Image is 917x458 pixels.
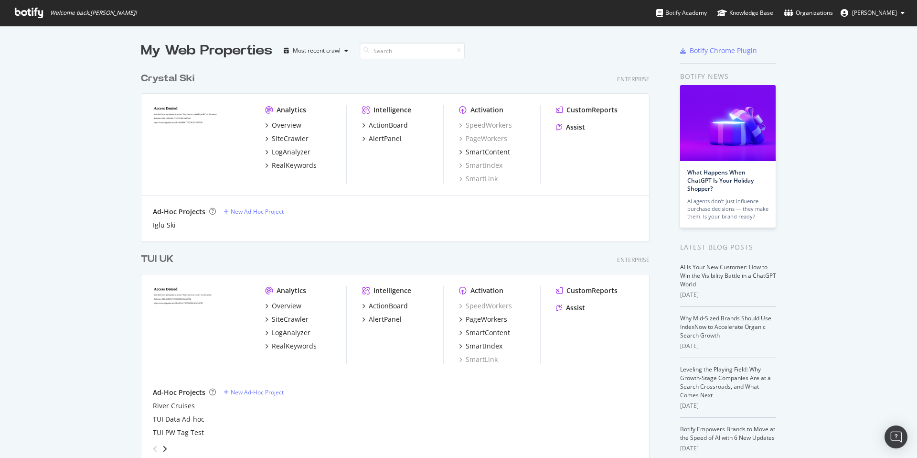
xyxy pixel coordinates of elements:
[362,134,402,143] a: AlertPanel
[373,105,411,115] div: Intelligence
[833,5,912,21] button: [PERSON_NAME]
[141,41,272,60] div: My Web Properties
[272,301,301,311] div: Overview
[141,252,177,266] a: TUI UK
[265,341,317,351] a: RealKeywords
[153,401,195,411] a: River Cruises
[265,161,317,170] a: RealKeywords
[687,197,768,220] div: AI agents don’t just influence purchase decisions — they make them. Is your brand ready?
[141,252,173,266] div: TUI UK
[277,286,306,295] div: Analytics
[231,388,284,396] div: New Ad-Hoc Project
[153,220,176,230] a: Iglu Ski
[362,315,402,324] a: AlertPanel
[470,286,503,295] div: Activation
[459,161,502,170] a: SmartIndex
[265,120,301,130] a: Overview
[459,120,512,130] a: SpeedWorkers
[362,301,408,311] a: ActionBoard
[784,8,833,18] div: Organizations
[680,365,771,399] a: Leveling the Playing Field: Why Growth-Stage Companies Are at a Search Crossroads, and What Comes...
[272,315,309,324] div: SiteCrawler
[459,174,498,184] a: SmartLink
[466,315,507,324] div: PageWorkers
[272,161,317,170] div: RealKeywords
[265,134,309,143] a: SiteCrawler
[141,72,198,86] a: Crystal Ski
[459,147,510,157] a: SmartContent
[373,286,411,295] div: Intelligence
[566,105,618,115] div: CustomReports
[265,147,310,157] a: LogAnalyzer
[459,301,512,311] a: SpeedWorkers
[280,43,352,58] button: Most recent crawl
[680,46,757,55] a: Botify Chrome Plugin
[369,301,408,311] div: ActionBoard
[459,355,498,364] div: SmartLink
[153,414,204,424] a: TUI Data Ad-hoc
[141,72,194,86] div: Crystal Ski
[153,388,205,397] div: Ad-Hoc Projects
[369,315,402,324] div: AlertPanel
[680,242,776,252] div: Latest Blog Posts
[690,46,757,55] div: Botify Chrome Plugin
[680,85,776,161] img: What Happens When ChatGPT Is Your Holiday Shopper?
[272,341,317,351] div: RealKeywords
[265,315,309,324] a: SiteCrawler
[556,303,585,313] a: Assist
[617,256,650,264] div: Enterprise
[556,122,585,132] a: Assist
[556,105,618,115] a: CustomReports
[680,425,775,442] a: Botify Empowers Brands to Move at the Speed of AI with 6 New Updates
[272,134,309,143] div: SiteCrawler
[680,342,776,350] div: [DATE]
[459,134,507,143] a: PageWorkers
[277,105,306,115] div: Analytics
[161,444,168,454] div: angle-right
[272,147,310,157] div: LogAnalyzer
[153,286,250,363] img: tui.co.uk
[272,328,310,338] div: LogAnalyzer
[885,425,907,448] div: Open Intercom Messenger
[466,147,510,157] div: SmartContent
[459,328,510,338] a: SmartContent
[272,120,301,130] div: Overview
[556,286,618,295] a: CustomReports
[617,75,650,83] div: Enterprise
[459,341,502,351] a: SmartIndex
[680,444,776,453] div: [DATE]
[153,428,204,437] a: TUI PW Tag Test
[50,9,137,17] span: Welcome back, [PERSON_NAME] !
[852,9,897,17] span: Lee Stuart
[369,134,402,143] div: AlertPanel
[656,8,707,18] div: Botify Academy
[680,402,776,410] div: [DATE]
[687,168,754,193] a: What Happens When ChatGPT Is Your Holiday Shopper?
[470,105,503,115] div: Activation
[149,441,161,457] div: angle-left
[566,303,585,313] div: Assist
[265,301,301,311] a: Overview
[466,328,510,338] div: SmartContent
[360,43,465,59] input: Search
[680,291,776,299] div: [DATE]
[466,341,502,351] div: SmartIndex
[224,207,284,216] a: New Ad-Hoc Project
[680,263,776,288] a: AI Is Your New Customer: How to Win the Visibility Battle in a ChatGPT World
[231,207,284,216] div: New Ad-Hoc Project
[680,314,771,339] a: Why Mid-Sized Brands Should Use IndexNow to Accelerate Organic Search Growth
[566,122,585,132] div: Assist
[717,8,773,18] div: Knowledge Base
[680,71,776,82] div: Botify news
[369,120,408,130] div: ActionBoard
[224,388,284,396] a: New Ad-Hoc Project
